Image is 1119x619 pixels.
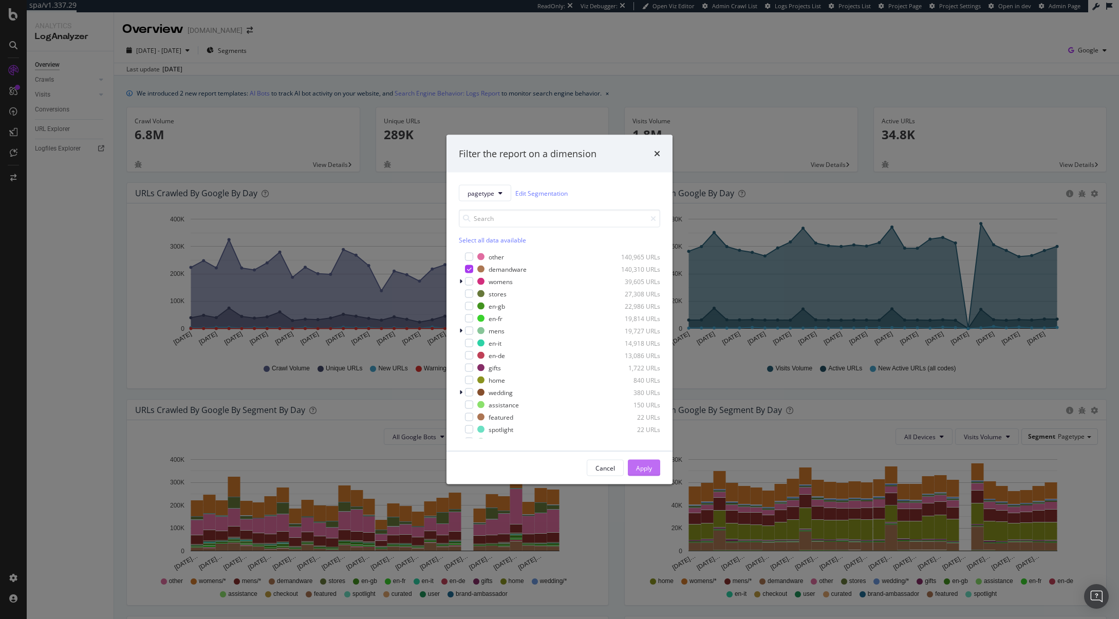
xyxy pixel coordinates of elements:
div: 150 URLs [610,400,660,409]
div: Cancel [595,463,615,472]
div: other [489,252,504,261]
button: pagetype [459,185,511,201]
div: gifts [489,363,501,372]
div: 22 URLs [610,437,660,446]
div: 140,965 URLs [610,252,660,261]
div: 39,605 URLs [610,277,660,286]
div: Filter the report on a dimension [459,147,596,160]
div: modal [446,135,673,484]
div: 22,986 URLs [610,302,660,310]
div: assistance [489,400,519,409]
div: 27,308 URLs [610,289,660,298]
span: pagetype [468,189,494,197]
div: mens [489,326,505,335]
div: 13,086 URLs [610,351,660,360]
div: Select all data available [459,236,660,245]
div: 22 URLs [610,412,660,421]
div: Open Intercom Messenger [1084,584,1109,609]
div: 1,722 URLs [610,363,660,372]
div: 14,918 URLs [610,339,660,347]
div: 22 URLs [610,425,660,434]
input: Search [459,210,660,228]
div: womens [489,277,513,286]
div: 840 URLs [610,376,660,384]
div: 19,814 URLs [610,314,660,323]
div: en-it [489,339,501,347]
button: Apply [628,460,660,476]
div: times [654,147,660,160]
div: 140,310 URLs [610,265,660,273]
button: Cancel [587,460,624,476]
div: demandware [489,265,527,273]
div: user [489,437,501,446]
div: spotlight [489,425,513,434]
div: featured [489,412,513,421]
a: Edit Segmentation [515,187,568,198]
div: stores [489,289,507,298]
div: Apply [636,463,652,472]
div: home [489,376,505,384]
div: 380 URLs [610,388,660,397]
div: en-fr [489,314,502,323]
div: en-gb [489,302,505,310]
div: wedding [489,388,513,397]
div: 19,727 URLs [610,326,660,335]
div: en-de [489,351,505,360]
